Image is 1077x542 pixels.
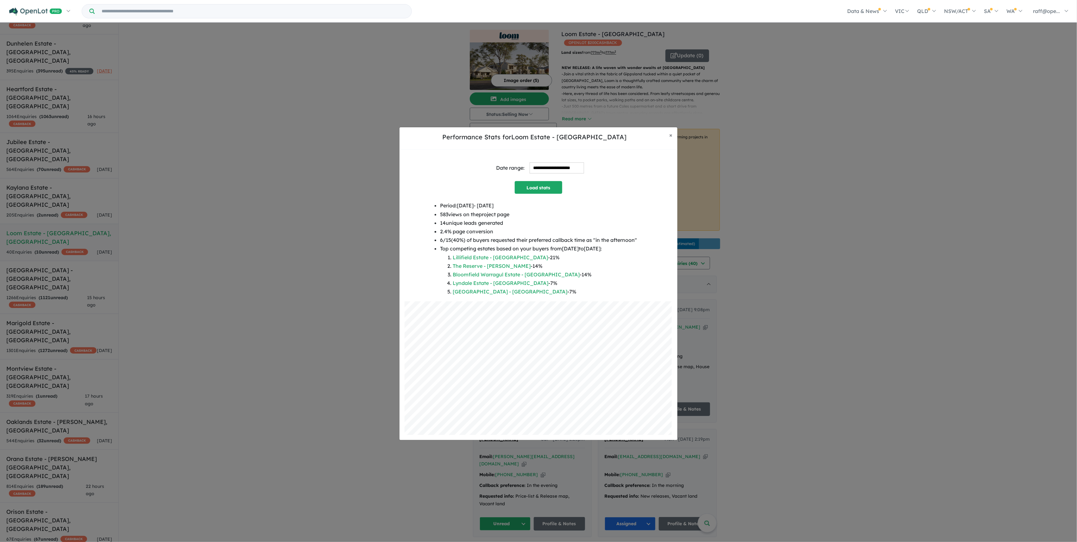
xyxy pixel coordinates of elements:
[453,253,637,262] li: - 21 %
[453,262,637,270] li: - 14 %
[453,288,567,295] a: [GEOGRAPHIC_DATA] - [GEOGRAPHIC_DATA]
[440,227,637,236] li: 2.4 % page conversion
[453,270,637,279] li: - 14 %
[515,181,562,194] button: Load stats
[96,4,410,18] input: Try estate name, suburb, builder or developer
[9,8,62,16] img: Openlot PRO Logo White
[440,244,637,296] li: Top competing estates based on your buyers from [DATE] to [DATE] :
[440,236,637,244] li: 6 / 15 ( 40 %) of buyers requested their preferred callback time as " in the afternoon "
[453,271,580,278] a: Bloomfield Warragul Estate - [GEOGRAPHIC_DATA]
[453,263,531,269] a: The Reserve - [PERSON_NAME]
[453,254,548,261] a: Lillifield Estate - [GEOGRAPHIC_DATA]
[440,201,637,210] li: Period: [DATE] - [DATE]
[453,287,637,296] li: - 7 %
[440,210,637,219] li: 583 views on the project page
[440,219,637,227] li: 14 unique leads generated
[453,280,548,286] a: Lyndale Estate - [GEOGRAPHIC_DATA]
[453,279,637,287] li: - 7 %
[405,132,664,142] h5: Performance Stats for Loom Estate - [GEOGRAPHIC_DATA]
[1033,8,1060,14] span: raff@ope...
[669,131,672,139] span: ×
[496,164,525,172] div: Date range:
